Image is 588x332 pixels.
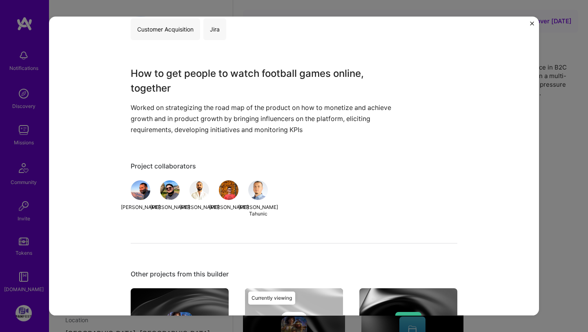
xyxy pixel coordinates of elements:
div: [PERSON_NAME] [180,204,219,210]
div: Currently viewing [248,291,295,304]
div: [PERSON_NAME] Tahunic [238,204,278,217]
div: [PERSON_NAME] [121,204,160,210]
div: Jira [203,18,226,40]
button: Close [530,22,534,30]
p: Worked on strategizing the road map of the product on how to monetize and achieve growth and in p... [131,102,396,136]
div: Project collaborators [131,162,457,170]
div: [PERSON_NAME] [150,204,190,210]
div: Customer Acquisition [131,18,200,40]
h3: How to get people to watch football games online, together [131,66,396,96]
div: Other projects from this builder [131,269,457,278]
div: [PERSON_NAME] [209,204,249,210]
